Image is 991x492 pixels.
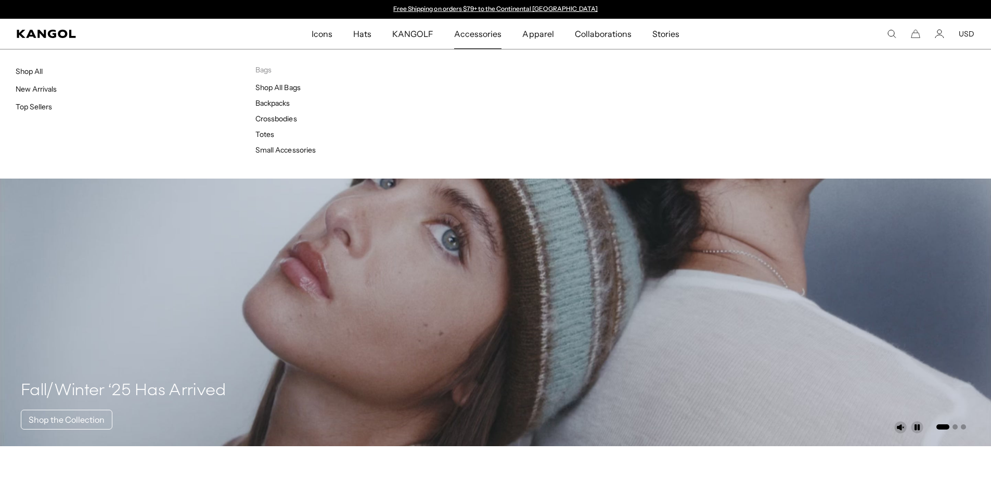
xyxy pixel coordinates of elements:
summary: Search here [887,29,896,39]
a: New Arrivals [16,84,57,94]
a: Account [935,29,944,39]
div: 1 of 2 [389,5,603,14]
a: Totes [255,130,274,139]
span: Accessories [454,19,501,49]
slideshow-component: Announcement bar [389,5,603,14]
a: Top Sellers [16,102,52,111]
p: Bags [255,65,495,74]
button: Go to slide 1 [936,424,949,430]
a: Crossbodies [255,114,297,123]
a: Backpacks [255,98,290,108]
a: Small Accessories [255,145,315,155]
span: Hats [353,19,371,49]
a: Hats [343,19,382,49]
span: Stories [652,19,679,49]
a: Shop All [16,67,43,76]
button: Go to slide 2 [953,424,958,430]
button: USD [959,29,974,39]
button: Go to slide 3 [961,424,966,430]
span: Collaborations [575,19,632,49]
a: Kangol [17,30,206,38]
span: Icons [312,19,332,49]
div: Announcement [389,5,603,14]
span: KANGOLF [392,19,433,49]
a: KANGOLF [382,19,444,49]
span: Apparel [522,19,554,49]
a: Accessories [444,19,512,49]
a: Stories [642,19,690,49]
ul: Select a slide to show [935,422,966,431]
button: Unmute [894,421,907,434]
a: Icons [301,19,343,49]
a: Collaborations [564,19,642,49]
a: Free Shipping on orders $79+ to the Continental [GEOGRAPHIC_DATA] [393,5,598,12]
h4: Fall/Winter ‘25 Has Arrived [21,381,226,401]
a: Shop All Bags [255,83,300,92]
a: Shop the Collection [21,410,112,430]
button: Pause [911,421,923,434]
a: Apparel [512,19,564,49]
button: Cart [911,29,920,39]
